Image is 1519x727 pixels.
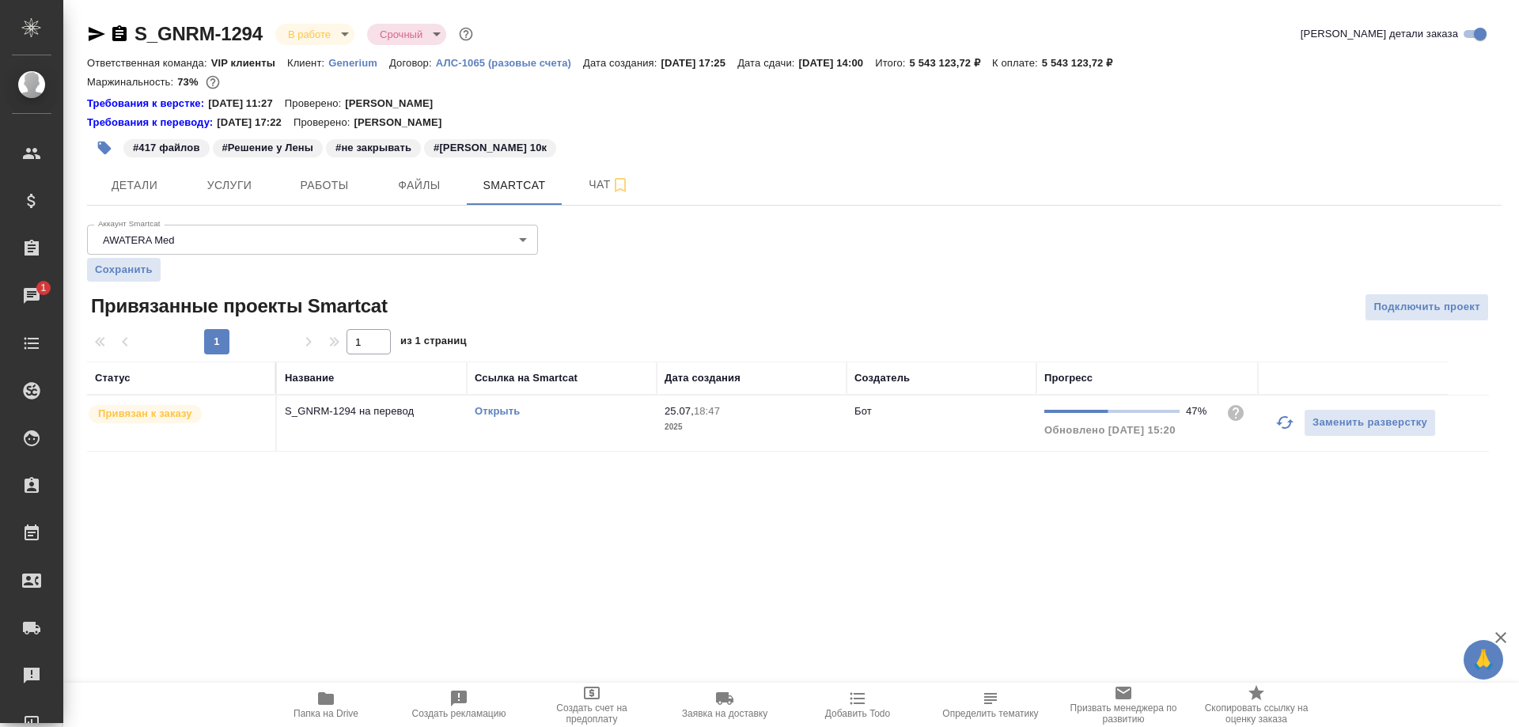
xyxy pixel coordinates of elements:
[1373,298,1480,316] span: Подключить проект
[1186,403,1214,419] div: 47%
[375,28,427,41] button: Срочный
[1365,293,1489,321] button: Подключить проект
[328,55,389,69] a: Generium
[95,370,131,386] div: Статус
[110,25,129,44] button: Скопировать ссылку
[328,57,389,69] p: Generium
[87,131,122,165] button: Добавить тэг
[285,370,334,386] div: Название
[275,24,354,45] div: В работе
[611,176,630,195] svg: Подписаться
[665,419,839,435] p: 2025
[134,23,263,44] a: S_GNRM-1294
[285,96,346,112] p: Проверено:
[98,406,192,422] p: Привязан к заказу
[381,176,457,195] span: Файлы
[434,140,547,156] p: #[PERSON_NAME] 10к
[98,233,180,247] button: AWATERA Med
[737,57,798,69] p: Дата сдачи:
[1313,414,1427,432] span: Заменить разверстку
[177,76,202,88] p: 73%
[583,57,661,69] p: Дата создания:
[87,225,538,255] div: AWATERA Med
[95,262,153,278] span: Сохранить
[1042,57,1124,69] p: 5 543 123,72 ₽
[87,96,208,112] div: Нажми, чтобы открыть папку с инструкцией
[97,176,172,195] span: Детали
[694,405,720,417] p: 18:47
[87,96,208,112] a: Требования к верстке:
[665,370,741,386] div: Дата создания
[335,140,411,156] p: #не закрывать
[345,96,445,112] p: [PERSON_NAME]
[294,115,354,131] p: Проверено:
[87,115,217,131] a: Требования к переводу:
[287,57,328,69] p: Клиент:
[87,25,106,44] button: Скопировать ссылку для ЯМессенджера
[875,57,909,69] p: Итого:
[456,24,476,44] button: Доп статусы указывают на важность/срочность заказа
[910,57,992,69] p: 5 543 123,72 ₽
[436,55,583,69] a: АЛС-1065 (разовые счета)
[87,76,177,88] p: Маржинальность:
[475,405,520,417] a: Открыть
[475,370,578,386] div: Ссылка на Smartcat
[211,57,287,69] p: VIP клиенты
[285,403,459,419] p: S_GNRM-1294 на перевод
[400,331,467,354] span: из 1 страниц
[203,72,223,93] button: 961134.68 RUB; 157149.10 UAH;
[87,57,211,69] p: Ответственная команда:
[992,57,1042,69] p: К оплате:
[211,140,325,153] span: Решение у Лены
[854,405,872,417] p: Бот
[191,176,267,195] span: Услуги
[571,175,647,195] span: Чат
[87,258,161,282] button: Сохранить
[1266,403,1304,441] button: Обновить прогресс
[87,115,217,131] div: Нажми, чтобы открыть папку с инструкцией
[31,280,55,296] span: 1
[1304,409,1436,437] button: Заменить разверстку
[133,140,200,156] p: #417 файлов
[283,28,335,41] button: В работе
[476,176,552,195] span: Smartcat
[1470,643,1497,676] span: 🙏
[1044,370,1093,386] div: Прогресс
[208,96,285,112] p: [DATE] 11:27
[367,24,446,45] div: В работе
[4,276,59,316] a: 1
[222,140,314,156] p: #Решение у Лены
[87,293,388,319] span: Привязанные проекты Smartcat
[354,115,453,131] p: [PERSON_NAME]
[665,405,694,417] p: 25.07,
[799,57,876,69] p: [DATE] 14:00
[436,57,583,69] p: АЛС-1065 (разовые счета)
[389,57,436,69] p: Договор:
[1301,26,1458,42] span: [PERSON_NAME] детали заказа
[854,370,910,386] div: Создатель
[217,115,294,131] p: [DATE] 17:22
[1044,424,1176,436] span: Обновлено [DATE] 15:20
[122,140,211,153] span: 417 файлов
[1464,640,1503,680] button: 🙏
[661,57,738,69] p: [DATE] 17:25
[286,176,362,195] span: Работы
